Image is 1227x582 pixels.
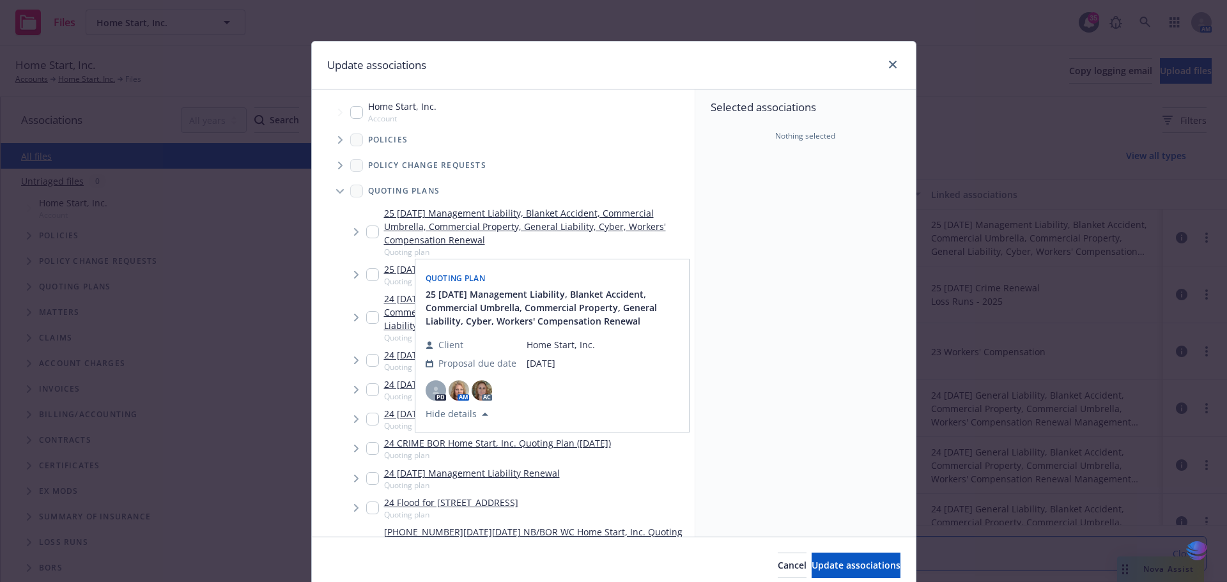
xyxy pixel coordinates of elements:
[384,436,611,450] a: 24 CRIME BOR Home Start, Inc. Quoting Plan ([DATE])
[778,559,806,571] span: Cancel
[384,292,690,332] a: 24 [DATE] General Liability, Blanket Accident, Commercial Property, Commercial Umbrella, Workers'...
[812,553,900,578] button: Update associations
[438,339,463,352] span: Client
[472,381,492,401] img: photo
[384,420,492,431] span: Quoting plan
[438,357,516,371] span: Proposal due date
[384,407,492,420] a: 24 [DATE] Cyber Renewal
[384,496,518,509] a: 24 Flood for [STREET_ADDRESS]
[368,100,436,113] span: Home Start, Inc.
[527,339,595,352] span: Home Start, Inc.
[421,406,493,422] button: Hide details
[384,332,690,343] span: Quoting plan
[384,509,518,520] span: Quoting plan
[885,57,900,72] a: close
[384,450,611,461] span: Quoting plan
[327,57,426,73] h1: Update associations
[472,381,492,401] span: photoAC
[368,113,436,124] span: Account
[384,391,528,402] span: Quoting plan
[812,559,900,571] span: Update associations
[384,378,528,391] a: 24 [DATE] Cyber Liability Renewal
[384,480,560,491] span: Quoting plan
[426,381,446,401] span: PD
[384,206,690,247] a: 25 [DATE] Management Liability, Blanket Accident, Commercial Umbrella, Commercial Property, Gener...
[449,381,469,401] img: photo
[384,263,493,276] a: 25 [DATE] Crime Renewal
[778,553,806,578] button: Cancel
[527,357,595,371] span: [DATE]
[384,525,690,552] a: [PHONE_NUMBER][DATE][DATE] NB/BOR WC Home Start, Inc. Quoting Plan Eff: 11/01
[384,362,560,372] span: Quoting plan
[384,348,560,362] a: 24 [DATE] Management Liability Renewal
[384,466,560,480] a: 24 [DATE] Management Liability Renewal
[384,276,493,287] span: Quoting plan
[384,247,690,257] span: Quoting plan
[368,187,440,195] span: Quoting plans
[426,288,681,328] button: 25 [DATE] Management Liability, Blanket Accident, Commercial Umbrella, Commercial Property, Gener...
[426,273,486,284] span: Quoting plan
[368,162,486,169] span: Policy change requests
[1186,539,1208,563] img: svg+xml;base64,PHN2ZyB3aWR0aD0iMzQiIGhlaWdodD0iMzQiIHZpZXdCb3g9IjAgMCAzNCAzNCIgZmlsbD0ibm9uZSIgeG...
[775,130,835,142] span: Nothing selected
[368,136,408,144] span: Policies
[711,100,900,115] span: Selected associations
[449,381,469,401] span: photoAM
